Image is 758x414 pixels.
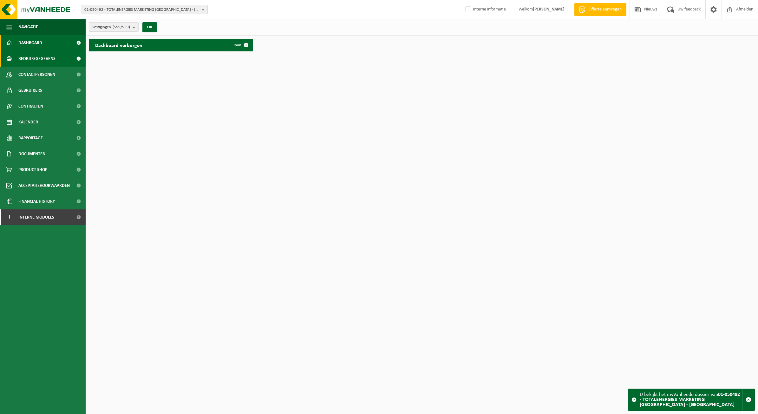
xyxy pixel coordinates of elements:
span: Contracten [18,98,43,114]
button: OK [142,22,157,32]
span: Financial History [18,194,55,209]
span: Documenten [18,146,45,162]
a: Toon [228,39,252,51]
span: Interne modules [18,209,54,225]
span: Toon [233,43,241,47]
span: Dashboard [18,35,42,51]
strong: [PERSON_NAME] [533,7,565,12]
span: Bedrijfsgegevens [18,51,56,67]
label: Interne informatie [464,5,506,14]
span: Offerte aanvragen [587,6,623,13]
h2: Dashboard verborgen [89,39,149,51]
span: I [6,209,12,225]
span: Kalender [18,114,38,130]
div: U bekijkt het myVanheede dossier van [640,389,742,411]
span: Navigatie [18,19,38,35]
span: Gebruikers [18,82,42,98]
span: Acceptatievoorwaarden [18,178,70,194]
span: Product Shop [18,162,47,178]
a: Offerte aanvragen [574,3,626,16]
button: 01-050492 - TOTALENERGIES MARKETING [GEOGRAPHIC_DATA] - [GEOGRAPHIC_DATA] [81,5,208,14]
span: Vestigingen [92,23,130,32]
span: 01-050492 - TOTALENERGIES MARKETING [GEOGRAPHIC_DATA] - [GEOGRAPHIC_DATA] [84,5,199,15]
button: Vestigingen(559/559) [89,22,139,32]
span: Rapportage [18,130,43,146]
strong: 01-050492 - TOTALENERGIES MARKETING [GEOGRAPHIC_DATA] - [GEOGRAPHIC_DATA] [640,392,740,407]
count: (559/559) [113,25,130,29]
span: Contactpersonen [18,67,55,82]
